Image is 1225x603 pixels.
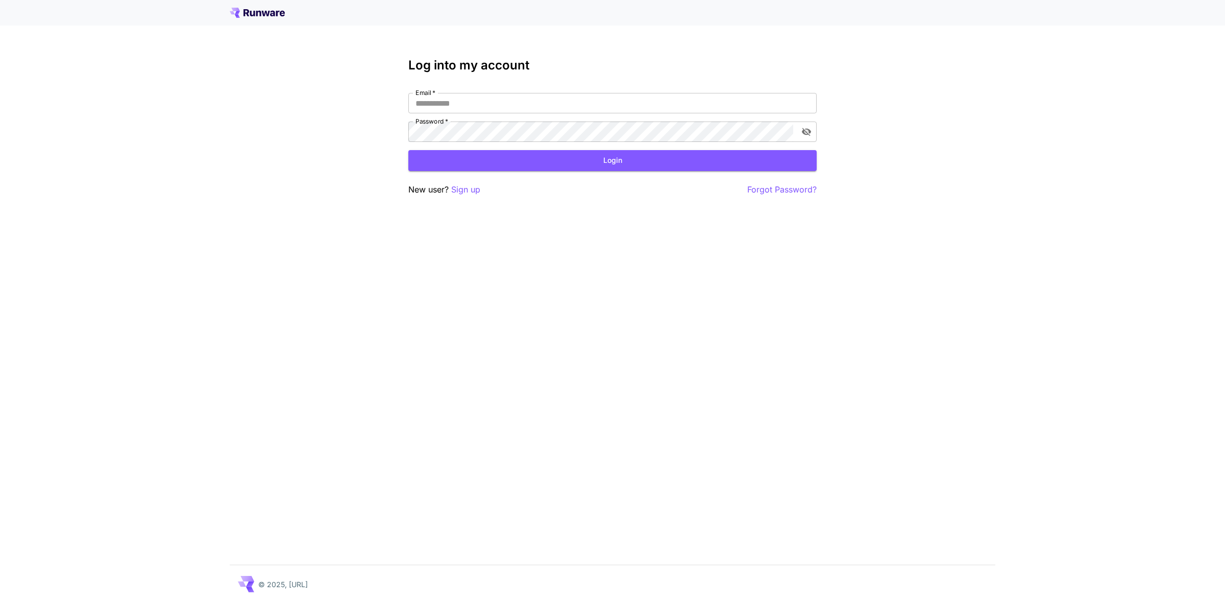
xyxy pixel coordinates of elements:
label: Password [415,117,448,126]
p: New user? [408,183,480,196]
label: Email [415,88,435,97]
button: Forgot Password? [747,183,817,196]
button: Sign up [451,183,480,196]
p: © 2025, [URL] [258,579,308,590]
button: toggle password visibility [797,123,816,141]
h3: Log into my account [408,58,817,73]
button: Login [408,150,817,171]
